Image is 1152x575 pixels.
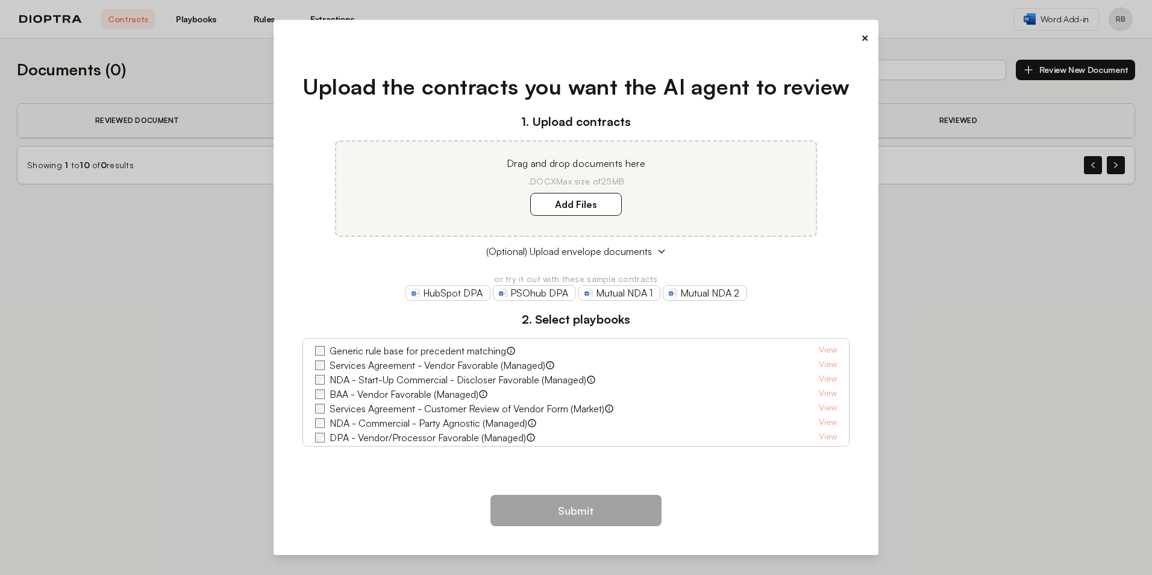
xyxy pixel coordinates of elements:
a: Mutual NDA 1 [578,285,660,301]
p: or try it out with these sample contracts [302,273,850,285]
button: Submit [490,495,662,526]
a: View [819,430,837,445]
label: NDA - Start-Up Commercial - Discloser Favorable (Managed) [330,372,586,387]
button: (Optional) Upload envelope documents [302,244,850,259]
a: View [819,416,837,430]
p: .DOCX Max size of 25MB [351,175,801,187]
span: (Optional) Upload envelope documents [486,244,652,259]
a: Mutual NDA 2 [663,285,747,301]
a: HubSpot DPA [405,285,490,301]
h3: 2. Select playbooks [302,310,850,328]
label: Services Agreement - Customer Review of Vendor Form (Market) [330,401,604,416]
label: Services Agreement - Vendor Favorable (Managed) [330,358,545,372]
a: View [819,445,837,459]
button: × [861,30,869,46]
a: View [819,372,837,387]
a: View [819,344,837,358]
h3: 1. Upload contracts [302,113,850,131]
h1: Upload the contracts you want the AI agent to review [302,71,850,103]
a: View [819,387,837,401]
label: NDA - M&A - Buyer Favorable (Managed) [330,445,504,459]
label: NDA - Commercial - Party Agnostic (Managed) [330,416,527,430]
label: Generic rule base for precedent matching [330,344,506,358]
a: View [819,401,837,416]
a: PSOhub DPA [493,285,576,301]
label: DPA - Vendor/Processor Favorable (Managed) [330,430,526,445]
p: Drag and drop documents here [351,156,801,171]
label: BAA - Vendor Favorable (Managed) [330,387,478,401]
a: View [819,358,837,372]
label: Add Files [530,193,622,216]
